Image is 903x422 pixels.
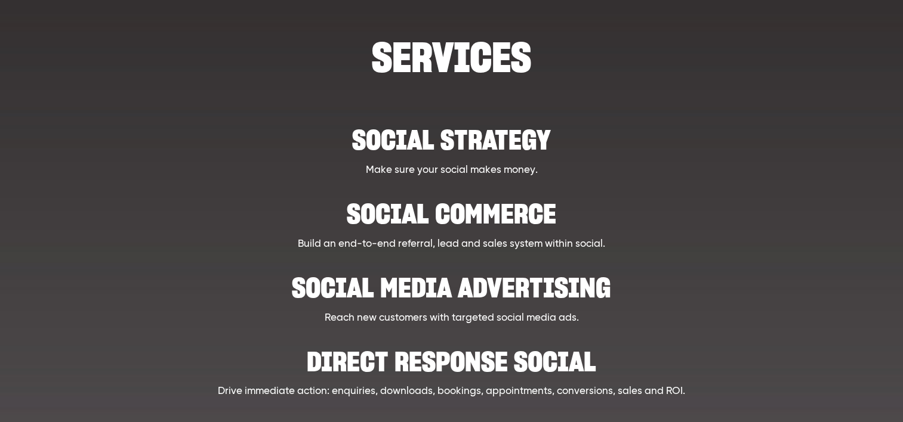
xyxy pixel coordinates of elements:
a: Social Media Advertising Reach new customers with targeted social media ads. [113,263,790,325]
p: Reach new customers with targeted social media ads. [113,311,790,326]
p: Drive immediate action: enquiries, downloads, bookings, appointments, conversions, sales and ROI. [113,384,790,399]
h2: Direct Response Social [113,337,790,374]
a: Social strategy Make sure your social makes money. [113,116,790,178]
p: Build an end-to-end referral, lead and sales system within social. [113,237,790,252]
p: Make sure your social makes money. [113,163,790,178]
h1: SERVICES [113,39,790,76]
h2: Social Commerce [113,190,790,226]
a: Social Commerce Build an end-to-end referral, lead and sales system within social. [113,190,790,252]
h2: Social Media Advertising [113,263,790,300]
h2: Social strategy [113,116,790,152]
a: Direct Response Social Drive immediate action: enquiries, downloads, bookings, appointments, conv... [113,337,790,399]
